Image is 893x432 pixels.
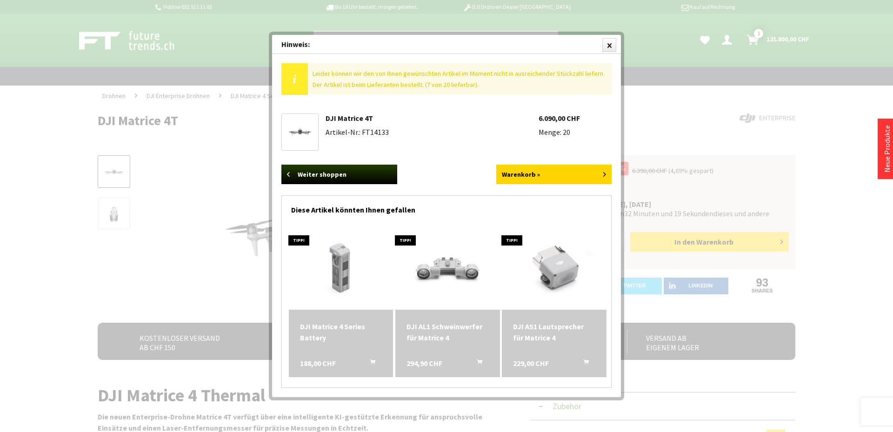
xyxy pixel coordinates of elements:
[466,358,488,370] button: In den Warenkorb
[300,358,336,369] span: 188,00 CHF
[513,358,549,369] span: 229,00 CHF
[272,35,621,54] div: Hinweis:
[326,127,539,137] li: Artikel-Nr.: FT14133
[496,165,612,184] a: Warenkorb »
[539,127,612,137] li: Menge: 20
[300,321,382,343] a: DJI Matrice 4 Series Battery 188,00 CHF In den Warenkorb
[300,321,382,343] div: DJI Matrice 4 Series Battery
[289,233,393,303] img: DJI Matrice 4 Series Battery
[513,321,595,343] div: DJI AS1 Lautsprecher für Matrice 4
[572,358,594,370] button: In den Warenkorb
[513,321,595,343] a: DJI AS1 Lautsprecher für Matrice 4 229,00 CHF In den Warenkorb
[284,123,316,141] img: DJI Matrice 4T
[291,196,602,219] div: Diese Artikel könnten Ihnen gefallen
[326,113,373,123] a: DJI Matrice 4T
[281,165,397,184] a: Weiter shoppen
[407,358,442,369] span: 294,90 CHF
[284,116,316,148] a: DJI Matrice 4T
[882,125,892,173] a: Neue Produkte
[502,233,606,303] img: DJI AS1 Lautsprecher für Matrice 4
[359,358,381,370] button: In den Warenkorb
[407,321,489,343] a: DJI AL1 Schweinwerfer für Matrice 4 294,90 CHF In den Warenkorb
[407,321,489,343] div: DJI AL1 Schweinwerfer für Matrice 4
[395,233,500,303] img: DJI AL1 Schweinwerfer für Matrice 4
[308,63,612,95] div: Leider können wir den von Ihnen gewünschten Artikel im Moment nicht in ausreichender Stückzahl li...
[539,113,612,123] li: 6.090,00 CHF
